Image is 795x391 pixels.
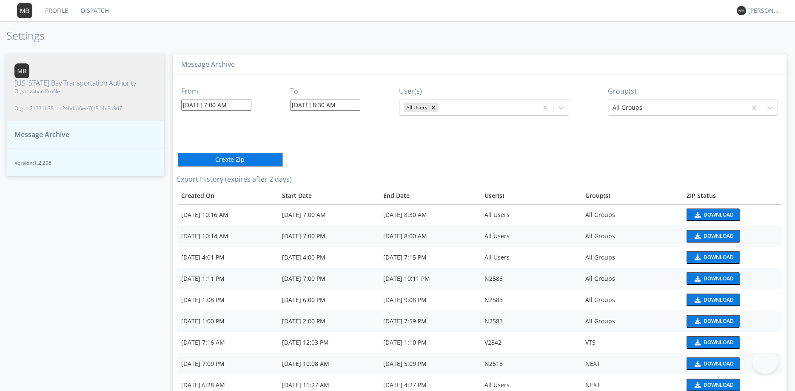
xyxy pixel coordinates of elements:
button: Download [687,315,740,328]
div: [DATE] 6:00 PM [282,296,375,304]
div: Download [704,382,734,388]
div: All Groups [585,317,678,325]
span: Org id: 21771b381dc24bdaa6ee7f1514e5a8d7 [14,105,136,112]
button: Download [687,294,740,306]
span: Organization Profile [14,88,136,95]
div: [DATE] 10:08 AM [282,360,375,368]
button: Download [687,272,740,285]
img: download media button [693,254,701,260]
div: All Groups [585,211,678,219]
div: [DATE] 7:16 AM [181,338,274,347]
div: N2513 [484,360,577,368]
span: Message Archive [14,130,69,140]
button: Version:1.2.208 [6,148,164,176]
img: 373638.png [14,63,29,78]
div: [DATE] 8:30 AM [383,211,476,219]
button: Download [687,357,740,370]
th: Toggle SortBy [177,187,278,204]
div: NEXT [585,381,678,389]
div: N2583 [484,317,577,325]
a: download media buttonDownload [687,294,778,306]
div: [PERSON_NAME] [748,6,780,15]
button: Download [687,251,740,264]
th: Toggle SortBy [682,187,782,204]
div: [DATE] 8:00 AM [383,232,476,240]
img: 373638.png [737,6,746,15]
h3: Export History (expires after 2 days) [177,176,782,183]
th: Toggle SortBy [278,187,379,204]
div: Download [704,297,734,303]
div: [DATE] 4:00 PM [282,253,375,262]
a: download media buttonDownload [687,230,778,243]
div: [DATE] 7:00 AM [282,211,375,219]
div: [DATE] 1:08 PM [181,296,274,304]
div: [DATE] 10:14 AM [181,232,274,240]
div: Download [704,212,734,217]
h3: Group(s) [608,88,778,95]
a: download media buttonDownload [687,336,778,349]
img: download media button [693,382,701,388]
a: download media buttonDownload [687,251,778,264]
div: All Groups [585,253,678,262]
div: [DATE] 7:09 PM [181,360,274,368]
img: download media button [693,212,701,218]
img: download media button [693,361,701,367]
div: [DATE] 10:11 PM [383,274,476,283]
div: [DATE] 11:27 AM [282,381,375,389]
div: All Users [484,211,577,219]
div: [DATE] 5:09 PM [383,360,476,368]
a: download media buttonDownload [687,315,778,328]
button: Download [687,336,740,349]
h3: From [181,88,251,95]
div: All Groups [585,274,678,283]
div: Download [704,255,734,260]
div: Download [704,361,734,366]
button: Message Archive [6,121,164,148]
div: All Users [404,103,429,112]
div: Download [704,340,734,345]
a: download media buttonDownload [687,272,778,285]
div: V2842 [484,338,577,347]
span: Version: 1.2.208 [14,159,156,166]
a: download media buttonDownload [687,208,778,221]
img: download media button [693,233,701,239]
div: Download [704,234,734,239]
th: User(s) [480,187,581,204]
div: [DATE] 10:16 AM [181,211,274,219]
img: 373638.png [17,3,32,18]
img: download media button [693,297,701,303]
th: Group(s) [581,187,682,204]
th: Toggle SortBy [379,187,480,204]
button: [US_STATE] Bay Transportation AuthorityOrganization ProfileOrg id:21771b381dc24bdaa6ee7f1514e5a8d7 [6,54,164,121]
div: All Users [484,253,577,262]
div: Download [704,319,734,324]
img: download media button [693,340,701,345]
div: [DATE] 7:00 PM [282,274,375,283]
div: NEXT [585,360,678,368]
div: All Users [484,381,577,389]
div: [DATE] 7:59 PM [383,317,476,325]
iframe: Toggle Customer Support [752,348,778,374]
h3: User(s) [399,88,569,95]
div: [DATE] 9:08 PM [383,296,476,304]
button: Download [687,230,740,243]
div: [DATE] 4:27 PM [383,381,476,389]
div: [DATE] 2:00 PM [282,317,375,325]
span: [US_STATE] Bay Transportation Authority [14,78,136,88]
a: download media buttonDownload [687,357,778,370]
div: [DATE] 7:00 PM [282,232,375,240]
h3: Message Archive [181,61,778,68]
img: download media button [693,276,701,282]
div: [DATE] 1:00 PM [181,317,274,325]
div: N2583 [484,274,577,283]
div: [DATE] 7:15 PM [383,253,476,262]
div: [DATE] 4:01 PM [181,253,274,262]
div: [DATE] 6:28 AM [181,381,274,389]
img: download media button [693,318,701,324]
div: [DATE] 1:10 PM [383,338,476,347]
div: Remove All Users [429,103,438,112]
div: VTS [585,338,678,347]
div: All Groups [585,296,678,304]
h3: To [290,88,360,95]
div: All Groups [585,232,678,240]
